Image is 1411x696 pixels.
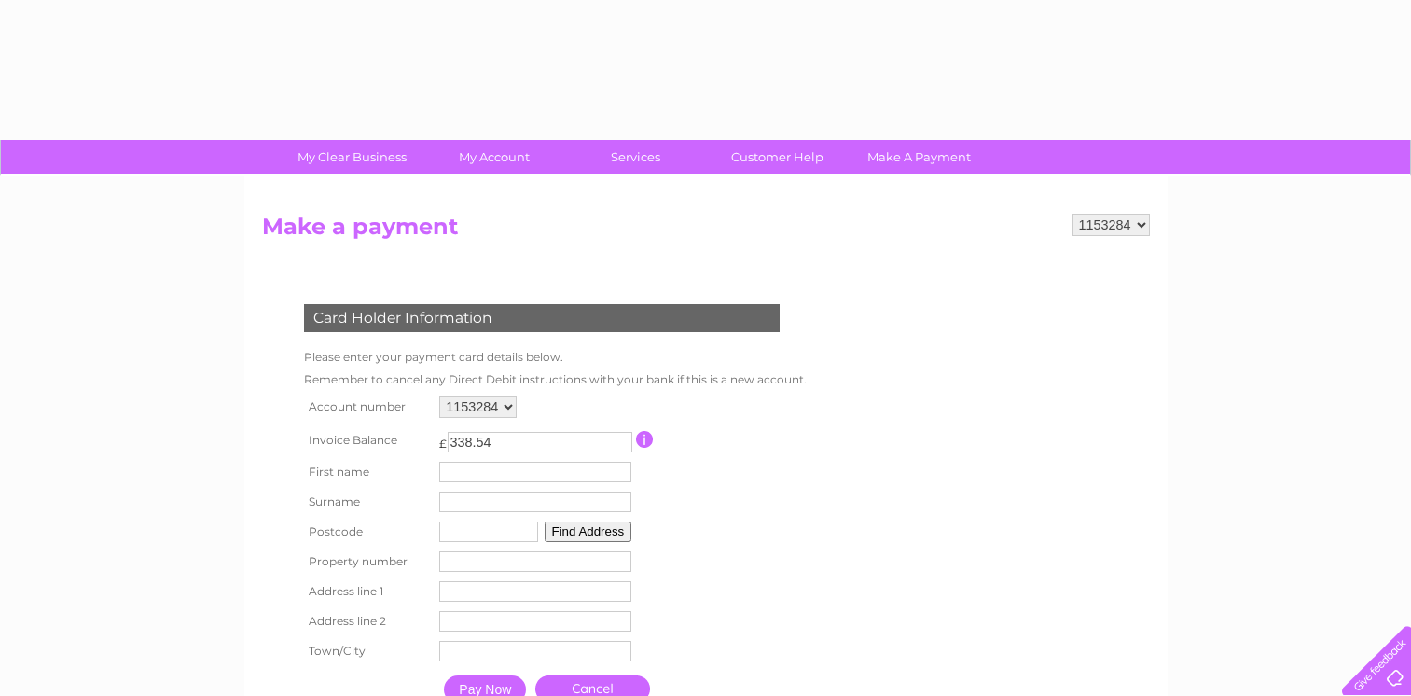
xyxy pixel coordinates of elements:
[299,369,811,391] td: Remember to cancel any Direct Debit instructions with your bank if this is a new account.
[299,577,436,606] th: Address line 1
[545,522,632,542] button: Find Address
[700,140,854,174] a: Customer Help
[559,140,712,174] a: Services
[299,423,436,457] th: Invoice Balance
[262,214,1150,249] h2: Make a payment
[299,391,436,423] th: Account number
[304,304,780,332] div: Card Holder Information
[299,547,436,577] th: Property number
[842,140,996,174] a: Make A Payment
[299,636,436,666] th: Town/City
[299,487,436,517] th: Surname
[299,517,436,547] th: Postcode
[299,346,811,369] td: Please enter your payment card details below.
[636,431,654,448] input: Information
[417,140,571,174] a: My Account
[299,457,436,487] th: First name
[275,140,429,174] a: My Clear Business
[299,606,436,636] th: Address line 2
[439,427,447,451] td: £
